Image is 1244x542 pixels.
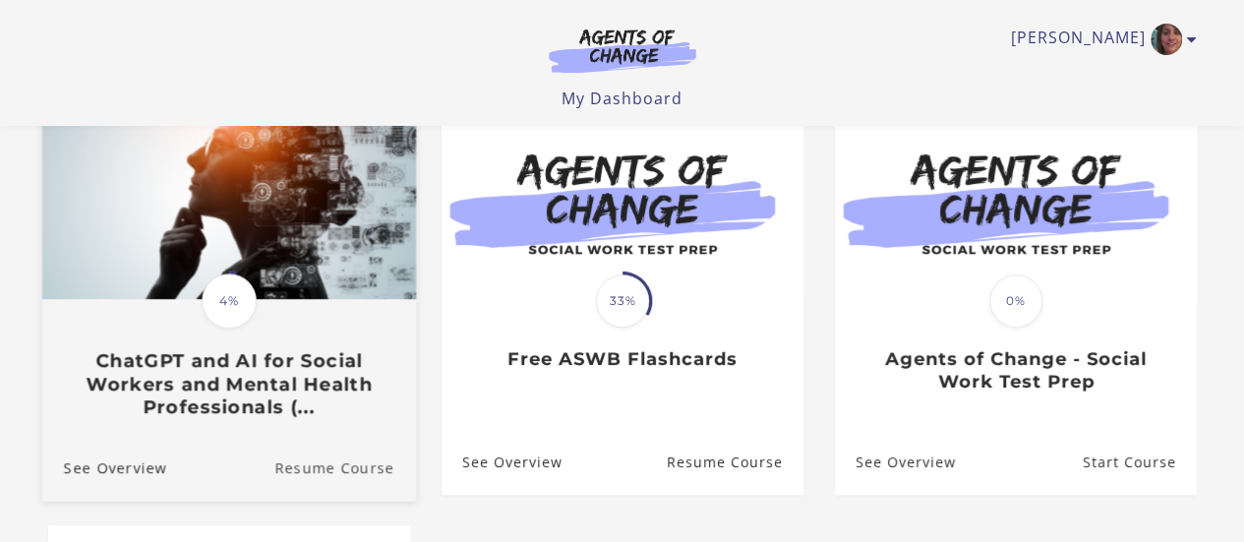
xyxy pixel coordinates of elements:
[835,430,956,494] a: Agents of Change - Social Work Test Prep: See Overview
[528,28,717,73] img: Agents of Change Logo
[1082,430,1196,494] a: Agents of Change - Social Work Test Prep: Resume Course
[856,348,1175,392] h3: Agents of Change - Social Work Test Prep
[562,88,682,109] a: My Dashboard
[1011,24,1187,55] a: Toggle menu
[596,274,649,328] span: 33%
[442,430,563,494] a: Free ASWB Flashcards: See Overview
[41,434,166,500] a: ChatGPT and AI for Social Workers and Mental Health Professionals (...: See Overview
[274,434,416,500] a: ChatGPT and AI for Social Workers and Mental Health Professionals (...: Resume Course
[202,273,257,329] span: 4%
[63,349,393,418] h3: ChatGPT and AI for Social Workers and Mental Health Professionals (...
[666,430,802,494] a: Free ASWB Flashcards: Resume Course
[462,348,782,371] h3: Free ASWB Flashcards
[989,274,1042,328] span: 0%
